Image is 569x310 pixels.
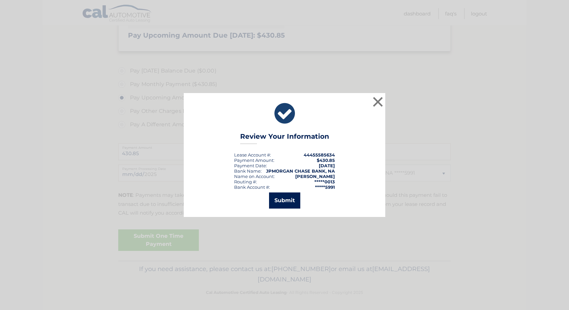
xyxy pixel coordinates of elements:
[234,152,271,158] div: Lease Account #:
[266,168,335,174] strong: JPMORGAN CHASE BANK, NA
[234,168,262,174] div: Bank Name:
[319,163,335,168] span: [DATE]
[234,184,270,190] div: Bank Account #:
[295,174,335,179] strong: [PERSON_NAME]
[317,158,335,163] span: $430.85
[234,158,274,163] div: Payment Amount:
[234,163,266,168] span: Payment Date
[234,174,275,179] div: Name on Account:
[234,163,267,168] div: :
[304,152,335,158] strong: 44455585634
[269,192,300,209] button: Submit
[234,179,257,184] div: Routing #:
[240,132,329,144] h3: Review Your Information
[371,95,385,108] button: ×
